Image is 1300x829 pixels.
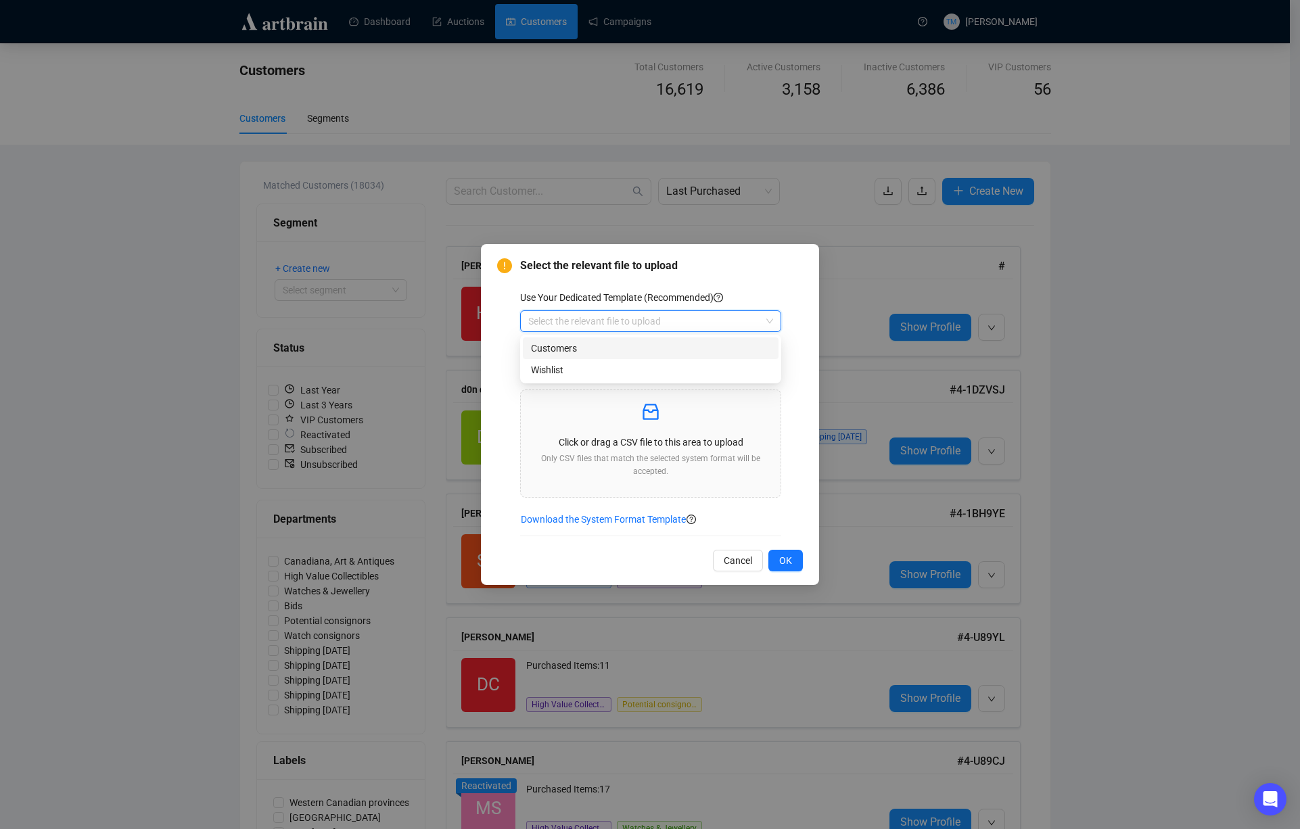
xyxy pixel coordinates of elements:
[713,550,763,571] button: Cancel
[768,550,803,571] button: OK
[523,337,779,359] div: Customers
[1254,783,1286,815] div: Open Intercom Messenger
[520,508,687,530] button: Download the System Format Template
[714,293,723,302] span: question-circle
[724,553,752,568] span: Cancel
[497,258,512,273] span: exclamation-circle
[523,359,779,381] div: Wishlist
[520,290,781,305] div: Use Your Dedicated Template (Recommended)
[779,553,792,568] span: OK
[640,401,661,423] span: inbox
[521,512,686,527] span: Download the System Format Template
[521,390,781,497] span: inboxClick or drag a CSV file to this area to uploadOnly CSV files that match the selected system...
[532,435,770,450] p: Click or drag a CSV file to this area to upload
[531,362,770,377] div: Wishlist
[532,452,770,478] p: Only CSV files that match the selected system format will be accepted.
[531,341,770,356] div: Customers
[520,258,803,274] span: Select the relevant file to upload
[687,515,696,524] span: question-circle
